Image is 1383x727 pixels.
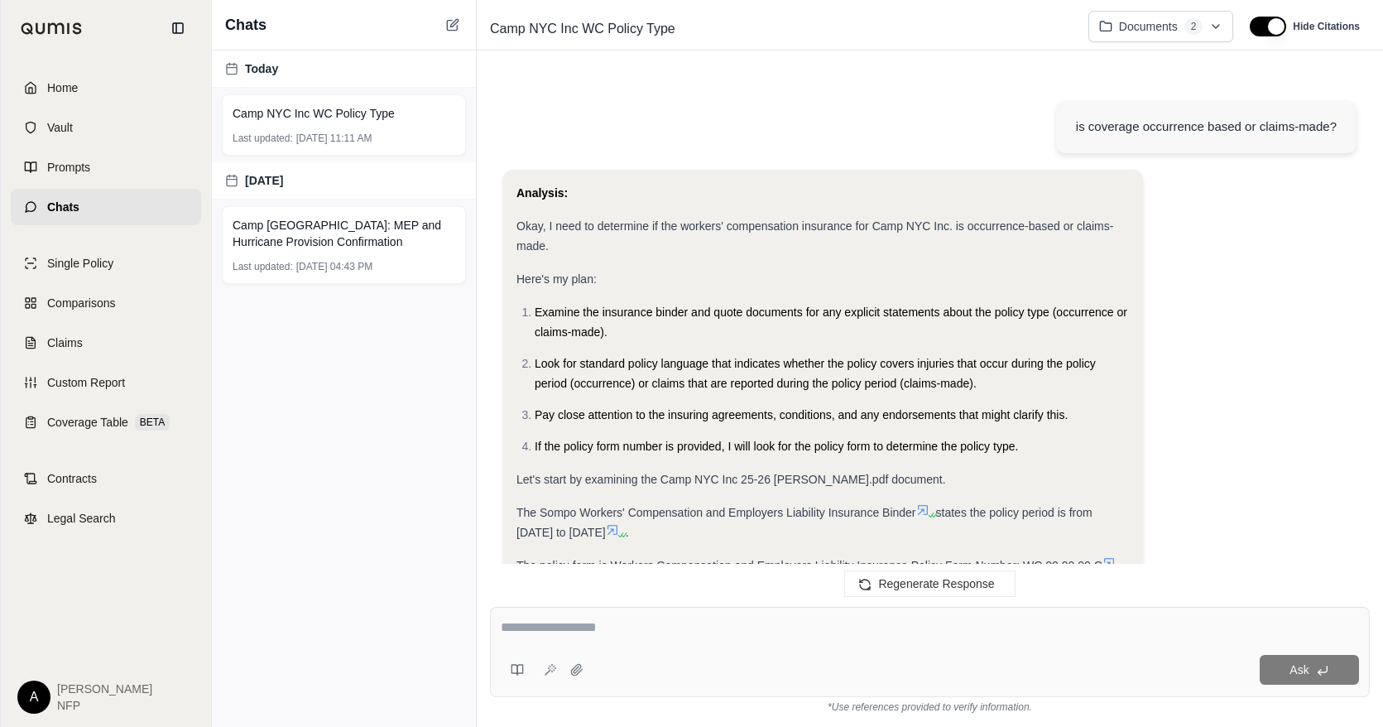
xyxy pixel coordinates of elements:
[1088,11,1234,42] button: Documents2
[535,408,1068,421] span: Pay close attention to the insuring agreements, conditions, and any endorsements that might clari...
[11,404,201,441] a: Coverage TableBETA
[1122,559,1126,572] span: .
[11,460,201,497] a: Contracts
[21,22,83,35] img: Qumis Logo
[11,149,201,185] a: Prompts
[1184,18,1203,35] span: 2
[443,15,463,35] button: New Chat
[47,470,97,487] span: Contracts
[535,306,1127,339] span: Examine the insurance binder and quote documents for any explicit statements about the policy typ...
[626,526,629,539] span: .
[11,325,201,361] a: Claims
[57,681,152,697] span: [PERSON_NAME]
[483,16,1075,42] div: Edit Title
[516,219,1113,253] span: Okay, I need to determine if the workers' compensation insurance for Camp NYC Inc. is occurrence-...
[516,272,597,286] span: Here's my plan:
[47,255,113,272] span: Single Policy
[47,374,125,391] span: Custom Report
[233,260,293,273] span: Last updated:
[233,217,455,250] span: Camp [GEOGRAPHIC_DATA]: MEP and Hurricane Provision Confirmation
[245,60,278,77] span: Today
[165,15,191,41] button: Collapse sidebar
[11,364,201,401] a: Custom Report
[11,109,201,146] a: Vault
[11,245,201,282] a: Single Policy
[535,440,1018,453] span: If the policy form number is provided, I will look for the policy form to determine the policy type.
[233,132,293,145] span: Last updated:
[516,506,1092,539] span: states the policy period is from [DATE] to [DATE]
[878,577,994,590] span: Regenerate Response
[296,260,372,273] span: [DATE] 04:43 PM
[11,285,201,321] a: Comparisons
[516,186,568,200] strong: Analysis:
[1289,663,1309,676] span: Ask
[11,70,201,106] a: Home
[47,414,128,431] span: Coverage Table
[47,79,78,96] span: Home
[233,105,395,122] span: Camp NYC Inc WC Policy Type
[245,172,283,189] span: [DATE]
[47,199,79,215] span: Chats
[11,500,201,537] a: Legal Search
[1293,20,1360,33] span: Hide Citations
[516,473,946,486] span: Let's start by examining the Camp NYC Inc 25-26 [PERSON_NAME].pdf document.
[490,697,1370,714] div: *Use references provided to verify information.
[47,159,90,176] span: Prompts
[296,132,372,145] span: [DATE] 11:11 AM
[1076,117,1337,137] div: is coverage occurrence based or claims-made?
[483,16,682,42] span: Camp NYC Inc WC Policy Type
[225,13,267,36] span: Chats
[11,189,201,225] a: Chats
[57,697,152,714] span: NFP
[17,681,50,714] div: A
[1260,655,1359,685] button: Ask
[47,119,73,136] span: Vault
[1119,18,1178,35] span: Documents
[47,295,115,311] span: Comparisons
[47,335,83,351] span: Claims
[535,357,1096,390] span: Look for standard policy language that indicates whether the policy covers injuries that occur du...
[135,414,170,431] span: BETA
[844,571,1015,597] button: Regenerate Response
[516,559,1102,572] span: The policy form is Workers Compensation and Employers Liability Insurance Policy Form Number: WC ...
[516,506,916,519] span: The Sompo Workers' Compensation and Employers Liability Insurance Binder
[47,510,116,527] span: Legal Search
